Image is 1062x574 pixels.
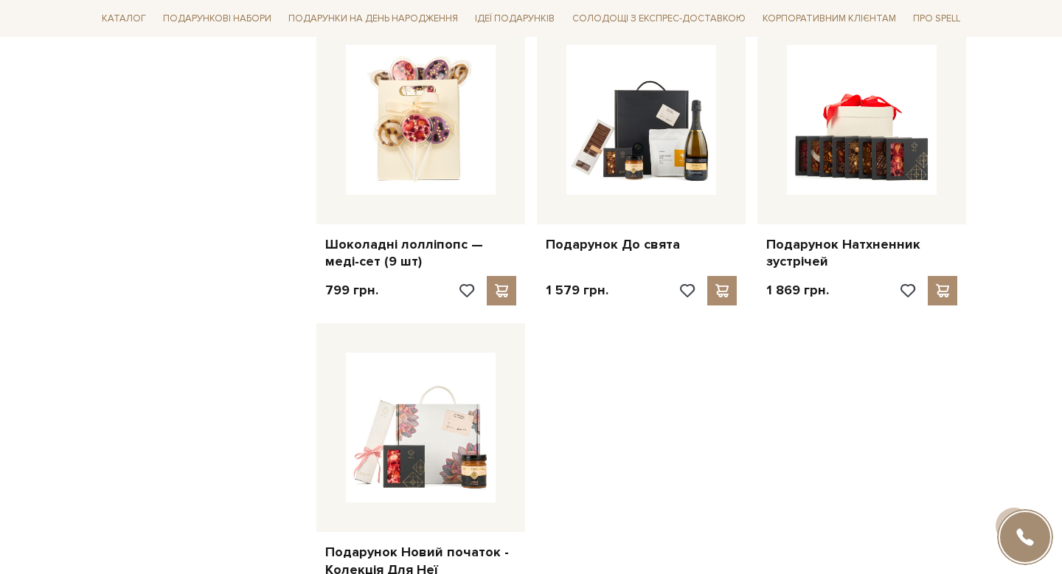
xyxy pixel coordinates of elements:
[766,236,957,271] a: Подарунок Натхненник зустрічей
[469,7,560,30] span: Ідеї подарунків
[546,236,737,253] a: Подарунок До свята
[325,236,516,271] a: Шоколадні лолліпопс — меді-сет (9 шт)
[157,7,277,30] span: Подарункові набори
[757,6,902,31] a: Корпоративним клієнтам
[282,7,464,30] span: Подарунки на День народження
[907,7,966,30] span: Про Spell
[325,282,378,299] p: 799 грн.
[546,282,608,299] p: 1 579 грн.
[766,282,829,299] p: 1 869 грн.
[96,7,152,30] span: Каталог
[566,6,752,31] a: Солодощі з експрес-доставкою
